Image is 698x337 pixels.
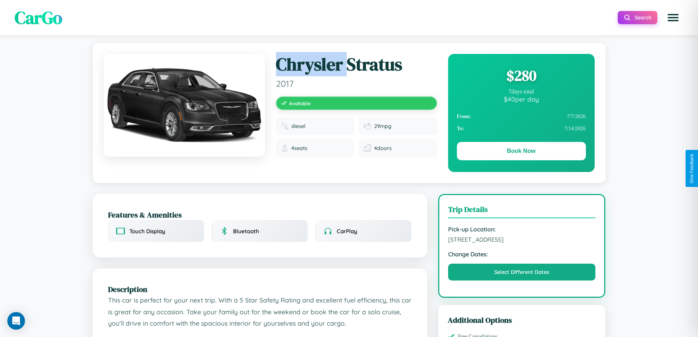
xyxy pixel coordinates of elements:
span: Search [635,14,651,21]
span: Bluetooth [233,228,259,235]
div: $ 40 per day [457,95,586,103]
h2: Description [108,284,412,294]
div: 7 days total [457,88,586,95]
span: 4 doors [374,145,392,151]
span: CarPlay [337,228,357,235]
button: Open menu [663,7,683,28]
div: $ 280 [457,66,586,85]
strong: Change Dates: [448,250,596,258]
button: Book Now [457,142,586,160]
h3: Trip Details [448,204,596,218]
span: 2017 [276,78,437,89]
span: 4 seats [291,145,307,151]
strong: From: [457,113,471,120]
span: diesel [291,123,306,129]
h3: Additional Options [448,315,596,325]
strong: To: [457,125,464,132]
p: This car is perfect for your next trip. With a 5 Star Safety Rating and excellent fuel efficiency... [108,294,412,329]
span: 29 mpg [374,123,391,129]
button: Select Different Dates [448,264,596,281]
span: [STREET_ADDRESS] [448,236,596,243]
span: Touch Display [129,228,165,235]
div: 7 / 7 / 2026 [457,110,586,122]
button: Search [618,11,657,24]
div: 7 / 14 / 2026 [457,122,586,135]
div: Open Intercom Messenger [7,312,25,330]
strong: Pick-up Location: [448,226,596,233]
img: Fuel type [281,122,288,130]
img: Chrysler Stratus 2017 [104,54,265,157]
img: Seats [281,144,288,152]
div: Give Feedback [689,154,694,183]
h1: Chrysler Stratus [276,54,437,75]
h2: Features & Amenities [108,209,412,220]
img: Fuel efficiency [364,122,371,130]
span: CarGo [15,6,62,30]
span: Available [289,100,311,106]
img: Doors [364,144,371,152]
